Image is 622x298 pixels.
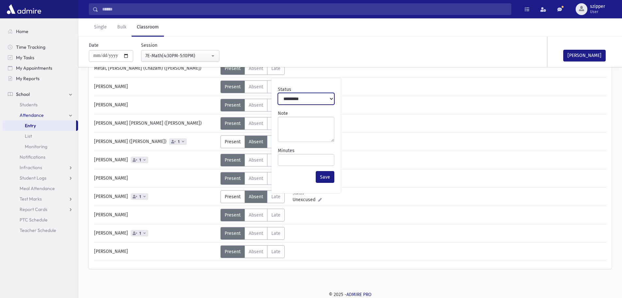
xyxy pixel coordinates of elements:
span: Present [225,231,241,236]
div: [PERSON_NAME] ([PERSON_NAME]) [91,135,220,148]
span: 1 [177,140,181,144]
button: 7E-Math(4:30PM-5:10PM) [141,50,219,62]
div: [PERSON_NAME] [91,227,220,240]
span: Absent [249,249,263,254]
div: AttTypes [220,227,285,240]
div: AttTypes [220,245,285,258]
a: Infractions [3,162,78,173]
span: Students [20,102,38,108]
span: Home [16,28,28,34]
span: Entry [25,123,36,129]
a: List [3,131,78,141]
span: Meal Attendance [20,185,55,191]
span: Monitoring [25,144,47,149]
span: Absent [249,176,263,181]
span: Present [225,121,241,126]
div: [PERSON_NAME] [91,209,220,221]
span: Late [271,231,280,236]
label: Note [278,110,288,117]
div: AttTypes [220,117,285,130]
span: Absent [249,231,263,236]
span: Absent [249,102,263,108]
a: My Appointments [3,63,78,73]
div: AttTypes [220,80,285,93]
span: Absent [249,66,263,71]
a: My Tasks [3,52,78,63]
button: Save [316,171,334,183]
span: Present [225,139,241,145]
span: Absent [249,157,263,163]
div: Metal, [PERSON_NAME] (Chazam) ([PERSON_NAME]) [91,62,220,75]
span: Teacher Schedule [20,227,56,233]
a: Monitoring [3,141,78,152]
span: Late [271,194,280,200]
div: AttTypes [220,190,285,203]
a: PTC Schedule [3,215,78,225]
a: Teacher Schedule [3,225,78,236]
a: Student Logs [3,173,78,183]
div: AttTypes [220,209,285,221]
a: Time Tracking [3,42,78,52]
a: Classroom [132,18,164,37]
span: Present [225,66,241,71]
span: Present [225,212,241,218]
div: [PERSON_NAME] [91,80,220,93]
span: Present [225,194,241,200]
a: School [3,89,78,99]
div: [PERSON_NAME] [91,154,220,167]
span: Unexcused [293,196,318,203]
a: Test Marks [3,194,78,204]
span: Report Cards [20,206,47,212]
div: [PERSON_NAME] [PERSON_NAME] ([PERSON_NAME]) [91,117,220,130]
div: AttTypes [220,135,285,148]
span: Absent [249,212,263,218]
label: Status [278,86,291,93]
img: AdmirePro [5,3,43,16]
span: Late [271,212,280,218]
div: AttTypes [220,172,285,185]
span: Attendance [20,112,44,118]
span: szipper [590,4,605,9]
div: © 2025 - [89,291,612,298]
a: Entry [3,120,76,131]
label: Session [141,42,157,49]
a: Students [3,99,78,110]
div: AttTypes [220,154,285,167]
button: [PERSON_NAME] [563,50,606,61]
span: Test Marks [20,196,42,202]
span: Absent [249,194,263,200]
span: Absent [249,84,263,90]
a: Notifications [3,152,78,162]
span: My Tasks [16,55,34,61]
span: Present [225,176,241,181]
div: AttTypes [220,62,285,75]
div: [PERSON_NAME] [91,99,220,112]
div: 7E-Math(4:30PM-5:10PM) [145,52,210,59]
div: AttTypes [220,99,285,112]
div: [PERSON_NAME] [91,245,220,258]
a: My Reports [3,73,78,84]
a: Home [3,26,78,37]
span: Present [225,157,241,163]
span: Notifications [20,154,45,160]
span: Late [271,249,280,254]
div: [PERSON_NAME] [91,190,220,203]
span: Present [225,249,241,254]
a: Attendance [3,110,78,120]
span: School [16,91,30,97]
span: 1 [138,231,142,236]
span: 1 [138,195,142,199]
a: Report Cards [3,204,78,215]
span: List [25,133,32,139]
span: User [590,9,605,14]
span: Infractions [20,165,42,170]
a: Meal Attendance [3,183,78,194]
span: 1 [138,158,142,162]
div: [PERSON_NAME] [91,172,220,185]
span: Student Logs [20,175,46,181]
span: My Appointments [16,65,52,71]
span: Absent [249,139,263,145]
span: My Reports [16,76,40,81]
span: Time Tracking [16,44,45,50]
label: Date [89,42,99,49]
